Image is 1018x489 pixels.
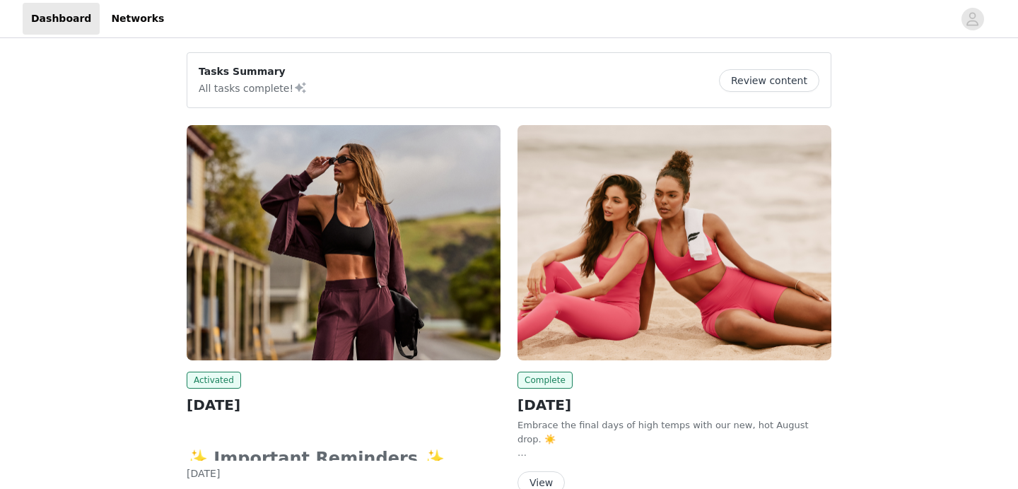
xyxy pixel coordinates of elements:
[199,64,308,79] p: Tasks Summary
[517,372,573,389] span: Complete
[187,125,501,360] img: Fabletics
[103,3,172,35] a: Networks
[187,468,220,479] span: [DATE]
[199,79,308,96] p: All tasks complete!
[966,8,979,30] div: avatar
[187,449,454,469] strong: ✨ Important Reminders ✨
[517,418,831,446] p: Embrace the final days of high temps with our new, hot August drop. ☀️
[719,69,819,92] button: Review content
[517,125,831,360] img: Fabletics
[187,372,241,389] span: Activated
[517,394,831,416] h2: [DATE]
[23,3,100,35] a: Dashboard
[187,394,501,416] h2: [DATE]
[517,478,565,488] a: View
